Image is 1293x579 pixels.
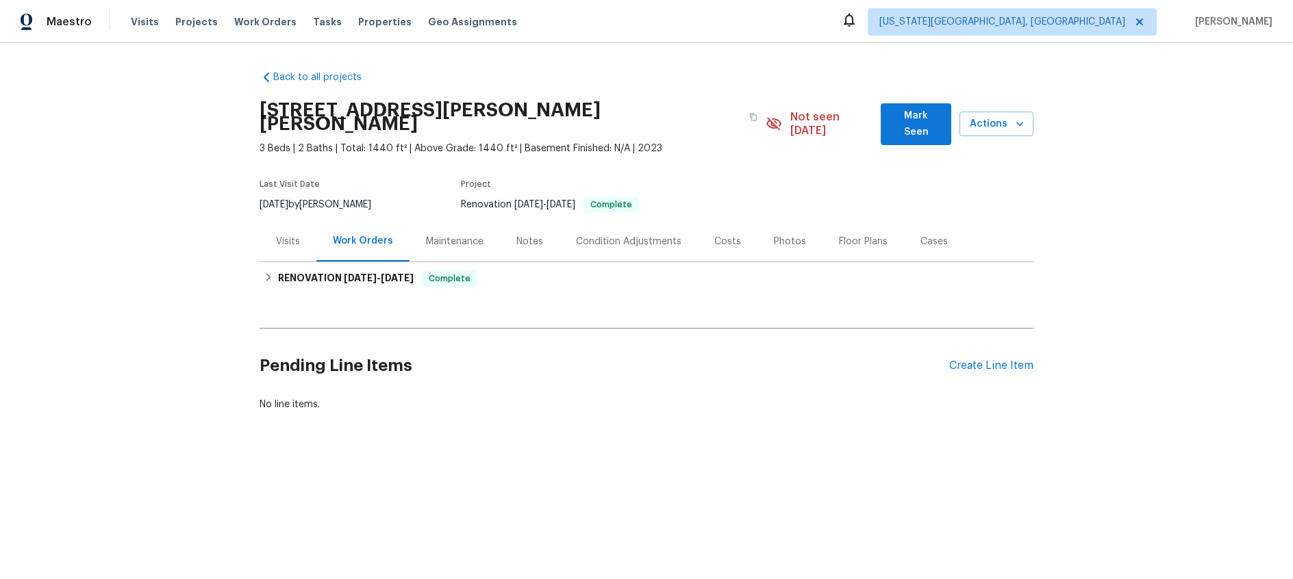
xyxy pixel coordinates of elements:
span: Project [461,180,491,188]
span: [US_STATE][GEOGRAPHIC_DATA], [GEOGRAPHIC_DATA] [879,15,1125,29]
div: Condition Adjustments [576,235,681,248]
div: Notes [516,235,543,248]
span: [PERSON_NAME] [1190,15,1272,29]
a: Back to all projects [260,70,391,84]
button: Copy Address [741,105,766,129]
span: Actions [970,116,1022,133]
span: Tasks [313,17,342,27]
span: [DATE] [344,273,377,283]
span: [DATE] [381,273,414,283]
h2: [STREET_ADDRESS][PERSON_NAME][PERSON_NAME] [260,103,741,131]
span: - [514,200,575,209]
span: Complete [585,201,638,209]
span: Work Orders [234,15,297,29]
div: Maintenance [426,235,484,248]
span: - [344,273,414,283]
span: [DATE] [547,200,575,209]
span: [DATE] [260,200,288,209]
button: Mark Seen [881,103,951,145]
h2: Pending Line Items [260,334,949,398]
div: by [PERSON_NAME] [260,196,388,213]
span: Properties [358,15,412,29]
span: [DATE] [514,200,543,209]
span: Maestro [47,15,92,29]
span: Last Visit Date [260,180,320,188]
h6: RENOVATION [278,270,414,287]
span: Renovation [461,200,639,209]
button: Actions [959,112,1033,137]
div: Cases [920,235,948,248]
div: Work Orders [333,234,393,248]
span: Visits [131,15,159,29]
div: No line items. [260,398,1033,411]
span: Projects [175,15,218,29]
span: Mark Seen [892,107,940,141]
div: Photos [774,235,806,248]
div: Create Line Item [949,359,1033,372]
span: Geo Assignments [428,15,517,29]
span: 3 Beds | 2 Baths | Total: 1440 ft² | Above Grade: 1440 ft² | Basement Finished: N/A | 2023 [260,142,766,155]
span: Complete [423,272,476,285]
div: Visits [276,235,300,248]
div: Costs [714,235,741,248]
div: Floor Plans [839,235,888,248]
span: Not seen [DATE] [790,110,873,138]
div: RENOVATION [DATE]-[DATE]Complete [260,262,1033,295]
